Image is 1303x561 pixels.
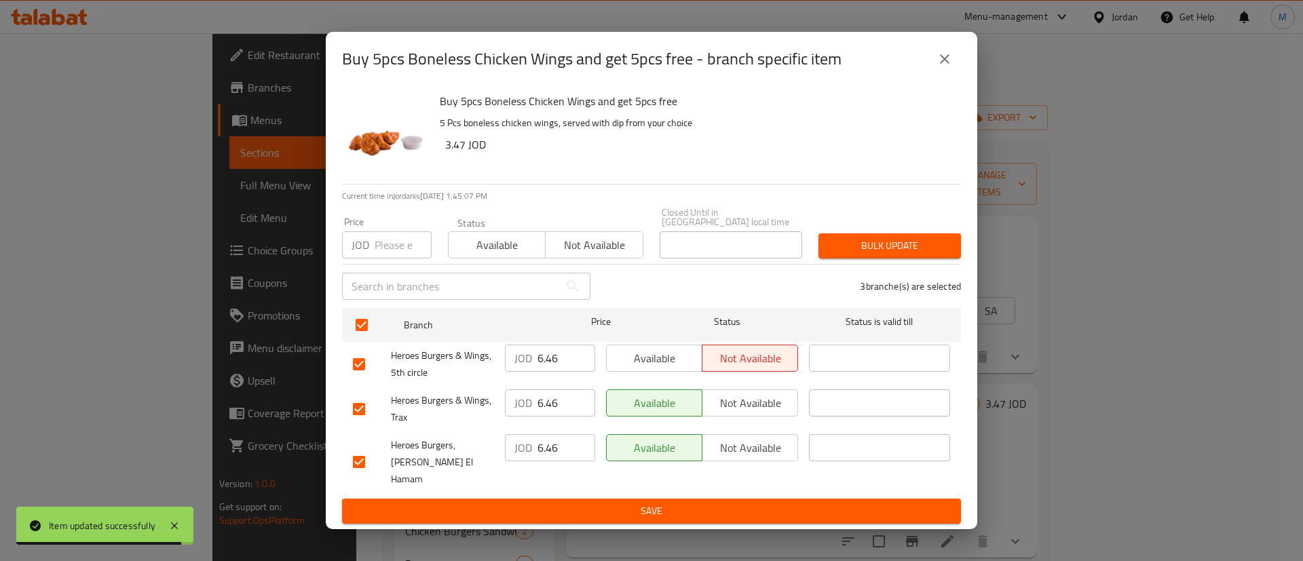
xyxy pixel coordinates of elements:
[606,389,702,417] button: Available
[860,279,961,293] p: 3 branche(s) are selected
[375,231,432,258] input: Please enter price
[440,115,950,132] p: 5 Pcs boneless chicken wings, served with dip from your choice
[702,345,798,372] button: Not available
[353,503,950,520] span: Save
[551,235,637,255] span: Not available
[440,92,950,111] h6: Buy 5pcs Boneless Chicken Wings and get 5pcs free
[928,43,961,75] button: close
[49,518,155,533] div: Item updated successfully
[537,389,595,417] input: Please enter price
[448,231,546,258] button: Available
[342,273,559,300] input: Search in branches
[818,233,961,258] button: Bulk update
[545,231,643,258] button: Not available
[391,392,494,426] span: Heroes Burgers & Wings, Trax
[537,434,595,461] input: Please enter price
[514,395,532,411] p: JOD
[612,393,697,413] span: Available
[556,313,646,330] span: Price
[404,317,545,334] span: Branch
[702,434,798,461] button: Not available
[606,345,702,372] button: Available
[708,438,793,458] span: Not available
[514,350,532,366] p: JOD
[342,48,842,70] h2: Buy 5pcs Boneless Chicken Wings and get 5pcs free - branch specific item
[445,135,950,154] h6: 3.47 JOD
[809,313,950,330] span: Status is valid till
[537,345,595,372] input: Please enter price
[391,437,494,488] span: Heroes Burgers, [PERSON_NAME] El Hamam
[514,440,532,456] p: JOD
[606,434,702,461] button: Available
[352,237,369,253] p: JOD
[702,389,798,417] button: Not available
[454,235,540,255] span: Available
[342,92,429,178] img: Buy 5pcs Boneless Chicken Wings and get 5pcs free
[708,393,793,413] span: Not available
[612,438,697,458] span: Available
[657,313,798,330] span: Status
[612,349,697,368] span: Available
[708,349,793,368] span: Not available
[342,499,961,524] button: Save
[342,190,961,202] p: Current time in Jordan is [DATE] 1:45:07 PM
[391,347,494,381] span: Heroes Burgers & Wings, 5th circle
[829,237,950,254] span: Bulk update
